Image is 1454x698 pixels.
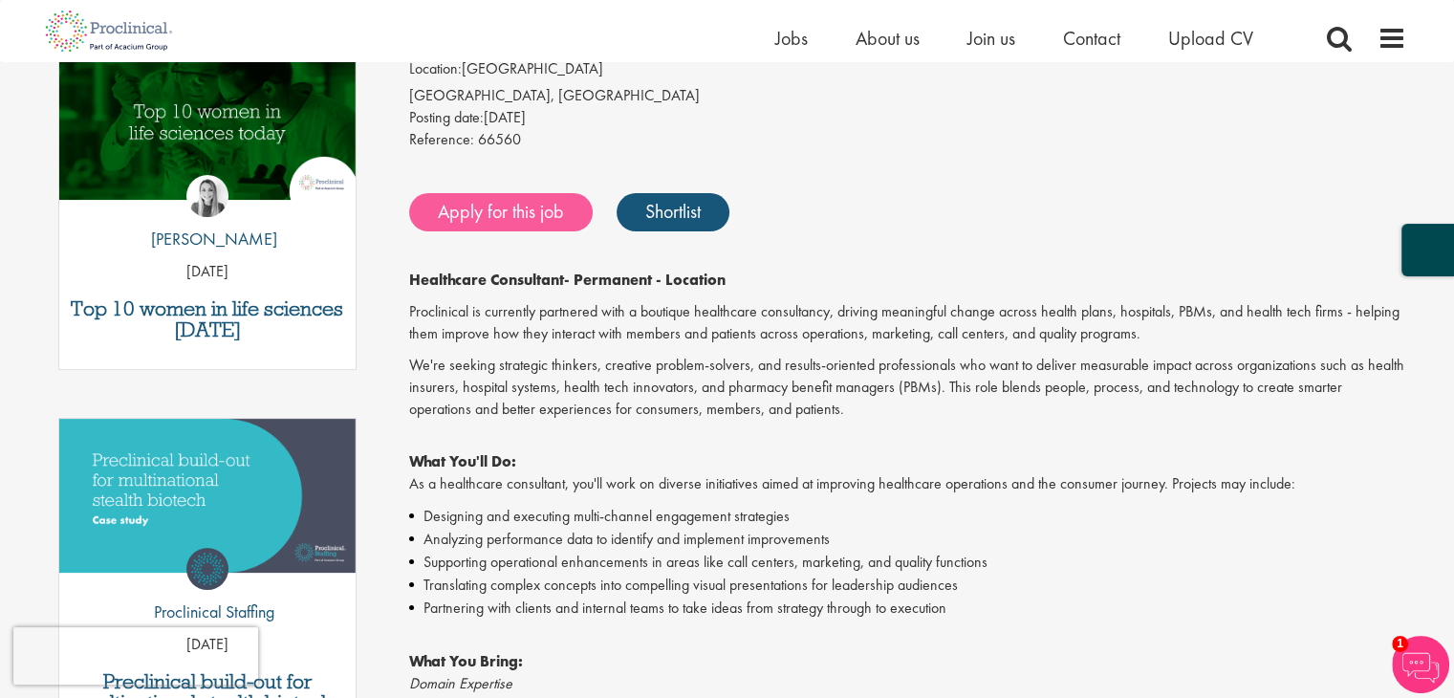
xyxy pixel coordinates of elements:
li: Designing and executing multi-channel engagement strategies [409,505,1406,528]
a: Contact [1063,26,1120,51]
img: Hannah Burke [186,175,228,217]
p: [PERSON_NAME] [137,227,277,251]
strong: - Permanent - Location [564,270,726,290]
li: Partnering with clients and internal teams to take ideas from strategy through to execution [409,597,1406,620]
p: Proclinical Staffing [140,600,274,624]
a: Link to a post [59,419,357,588]
li: [GEOGRAPHIC_DATA] [409,58,1406,85]
li: Translating complex concepts into compelling visual presentations for leadership audiences [409,574,1406,597]
p: As a healthcare consultant, you'll work on diverse initiatives aimed at improving healthcare oper... [409,430,1406,496]
label: Location: [409,58,462,80]
img: Top 10 women in life sciences today [59,46,357,200]
li: Supporting operational enhancements in areas like call centers, marketing, and quality functions [409,551,1406,574]
div: [DATE] [409,107,1406,129]
a: Top 10 women in life sciences [DATE] [69,298,347,340]
li: Analyzing performance data to identify and implement improvements [409,528,1406,551]
iframe: reCAPTCHA [13,627,258,685]
a: Link to a post [59,46,357,215]
a: Upload CV [1168,26,1253,51]
span: 66560 [478,129,521,149]
strong: What You Bring: [409,651,523,671]
a: Apply for this job [409,193,593,231]
p: We're seeking strategic thinkers, creative problem-solvers, and results-oriented professionals wh... [409,355,1406,421]
strong: Healthcare Consultant [409,270,564,290]
label: Reference: [409,129,474,151]
strong: What You'll Do: [409,451,516,471]
a: About us [856,26,920,51]
a: Proclinical Staffing Proclinical Staffing [140,548,274,634]
span: 1 [1392,636,1408,652]
p: Proclinical is currently partnered with a boutique healthcare consultancy, driving meaningful cha... [409,301,1406,345]
a: Join us [967,26,1015,51]
em: Domain Expertise [409,673,512,693]
a: Hannah Burke [PERSON_NAME] [137,175,277,261]
a: Jobs [775,26,808,51]
img: Chatbot [1392,636,1449,693]
img: Proclinical Staffing [186,548,228,590]
p: [DATE] [59,261,357,283]
span: Posting date: [409,107,484,127]
a: Shortlist [617,193,729,231]
div: [GEOGRAPHIC_DATA], [GEOGRAPHIC_DATA] [409,85,1406,107]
